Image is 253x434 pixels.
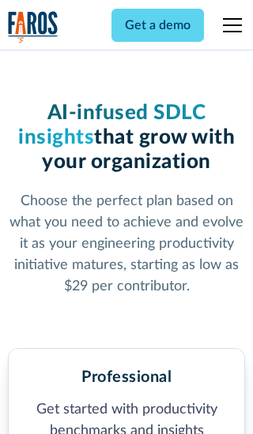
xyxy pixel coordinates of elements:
[8,191,246,297] p: Choose the perfect plan based on what you need to achieve and evolve it as your engineering produ...
[111,9,204,42] a: Get a demo
[18,103,206,148] span: AI-infused SDLC insights
[8,11,59,43] img: Logo of the analytics and reporting company Faros.
[213,6,245,44] div: menu
[81,368,172,387] h2: Professional
[8,101,246,175] h1: that grow with your organization
[8,11,59,43] a: home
